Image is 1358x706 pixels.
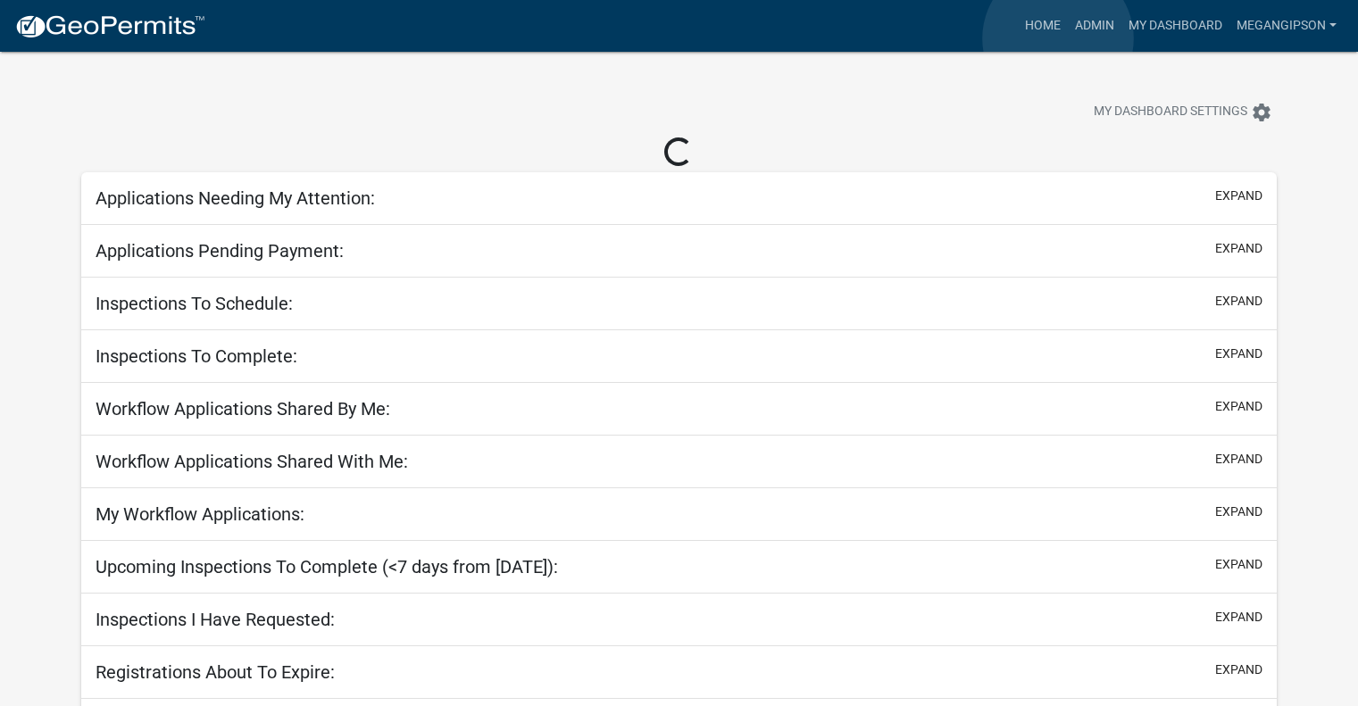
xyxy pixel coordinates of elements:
button: expand [1215,239,1262,258]
i: settings [1251,102,1272,123]
button: expand [1215,555,1262,574]
a: Home [1018,9,1068,43]
a: megangipson [1229,9,1344,43]
h5: Inspections To Complete: [96,345,297,367]
a: Admin [1068,9,1121,43]
button: expand [1215,292,1262,311]
h5: Inspections To Schedule: [96,293,293,314]
h5: Registrations About To Expire: [96,661,335,683]
button: expand [1215,503,1262,521]
h5: Inspections I Have Requested: [96,609,335,630]
a: My Dashboard [1121,9,1229,43]
h5: Upcoming Inspections To Complete (<7 days from [DATE]): [96,556,558,577]
button: My Dashboard Settingssettings [1079,95,1287,129]
h5: My Workflow Applications: [96,503,304,525]
button: expand [1215,397,1262,416]
span: My Dashboard Settings [1094,102,1247,123]
h5: Applications Needing My Attention: [96,187,375,209]
h5: Workflow Applications Shared With Me: [96,451,408,472]
button: expand [1215,608,1262,627]
button: expand [1215,187,1262,205]
button: expand [1215,660,1262,679]
button: expand [1215,450,1262,469]
h5: Workflow Applications Shared By Me: [96,398,390,419]
h5: Applications Pending Payment: [96,240,344,262]
button: expand [1215,345,1262,363]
